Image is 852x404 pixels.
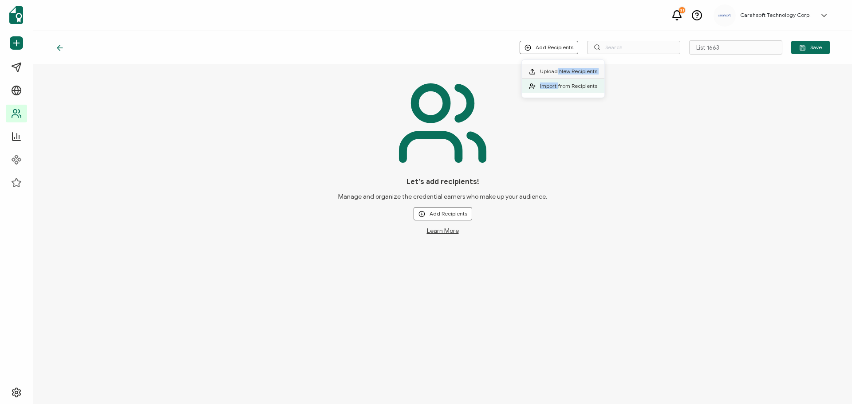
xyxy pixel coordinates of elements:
[791,41,830,54] button: Save
[414,207,472,220] button: Add Recipients
[520,41,578,54] button: Add Recipients
[315,193,571,200] span: Manage and organize the credential earners who make up your audience.
[540,68,597,75] span: Upload New Recipients
[740,12,811,18] h5: Carahsoft Technology Corp.
[679,7,685,13] div: 31
[9,6,23,24] img: sertifier-logomark-colored.svg
[406,177,479,186] h1: Let’s add recipients!
[718,14,731,17] img: a9ee5910-6a38-4b3f-8289-cffb42fa798b.svg
[799,44,822,51] span: Save
[689,40,782,55] input: List Title
[540,82,597,89] span: Import from Recipients
[587,41,680,54] input: Search
[427,227,459,235] a: Learn More
[808,361,852,404] iframe: Chat Widget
